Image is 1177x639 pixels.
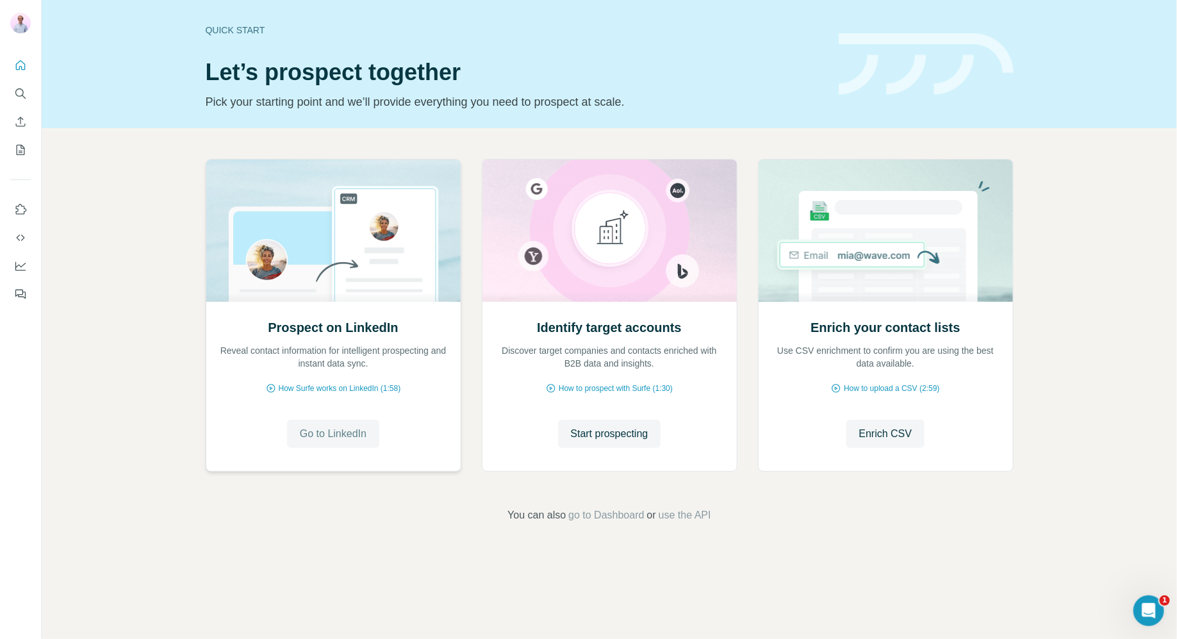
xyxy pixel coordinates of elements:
[10,283,31,306] button: Feedback
[10,54,31,77] button: Quick start
[10,82,31,105] button: Search
[844,383,939,394] span: How to upload a CSV (2:59)
[10,138,31,162] button: My lists
[206,160,461,302] img: Prospect on LinkedIn
[811,319,960,336] h2: Enrich your contact lists
[206,24,823,37] div: Quick start
[1160,595,1170,606] span: 1
[206,60,823,85] h1: Let’s prospect together
[10,198,31,221] button: Use Surfe on LinkedIn
[300,426,366,442] span: Go to LinkedIn
[287,420,379,448] button: Go to LinkedIn
[10,254,31,278] button: Dashboard
[537,319,682,336] h2: Identify target accounts
[495,344,724,370] p: Discover target companies and contacts enriched with B2B data and insights.
[10,226,31,249] button: Use Surfe API
[659,508,711,523] button: use the API
[1133,595,1164,626] iframe: Intercom live chat
[206,93,823,111] p: Pick your starting point and we’ll provide everything you need to prospect at scale.
[507,508,566,523] span: You can also
[758,160,1014,302] img: Enrich your contact lists
[568,508,644,523] button: go to Dashboard
[10,13,31,33] img: Avatar
[558,420,661,448] button: Start prospecting
[839,33,1014,95] img: banner
[771,344,1000,370] p: Use CSV enrichment to confirm you are using the best data available.
[559,383,673,394] span: How to prospect with Surfe (1:30)
[279,383,401,394] span: How Surfe works on LinkedIn (1:58)
[268,319,398,336] h2: Prospect on LinkedIn
[859,426,912,442] span: Enrich CSV
[647,508,656,523] span: or
[219,344,448,370] p: Reveal contact information for intelligent prospecting and instant data sync.
[571,426,648,442] span: Start prospecting
[482,160,737,302] img: Identify target accounts
[846,420,925,448] button: Enrich CSV
[10,110,31,133] button: Enrich CSV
